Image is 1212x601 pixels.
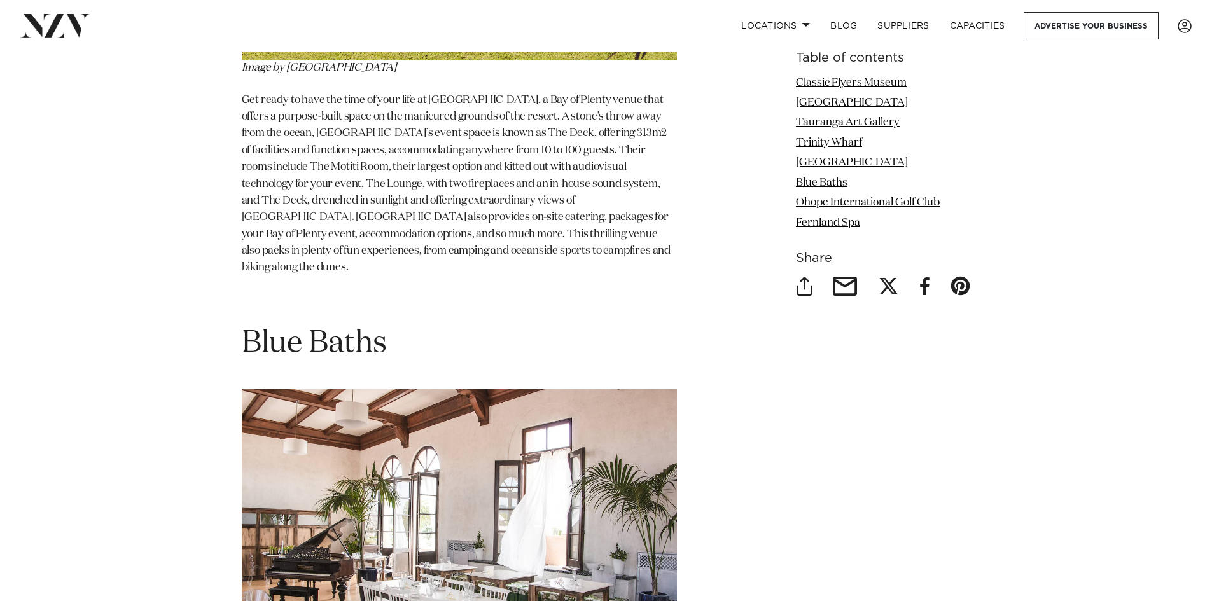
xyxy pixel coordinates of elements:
a: Fernland Spa [796,218,860,228]
h6: Share [796,252,971,266]
h6: Table of contents [796,52,971,65]
a: Locations [731,12,820,39]
span: Image by [GEOGRAPHIC_DATA] [242,62,397,73]
span: Get ready to have the time of your life at [GEOGRAPHIC_DATA], a Bay of Plenty venue that offers a... [242,95,671,273]
a: BLOG [820,12,867,39]
a: SUPPLIERS [867,12,939,39]
a: Blue Baths [796,177,847,188]
a: Classic Flyers Museum [796,78,907,88]
a: Capacities [940,12,1015,39]
a: [GEOGRAPHIC_DATA] [796,97,908,108]
a: Trinity Wharf [796,137,862,148]
a: Tauranga Art Gallery [796,118,900,128]
a: Ohope International Golf Club [796,198,940,209]
a: [GEOGRAPHIC_DATA] [796,158,908,169]
span: Blue Baths [242,328,387,359]
img: nzv-logo.png [20,14,90,37]
a: Advertise your business [1024,12,1159,39]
